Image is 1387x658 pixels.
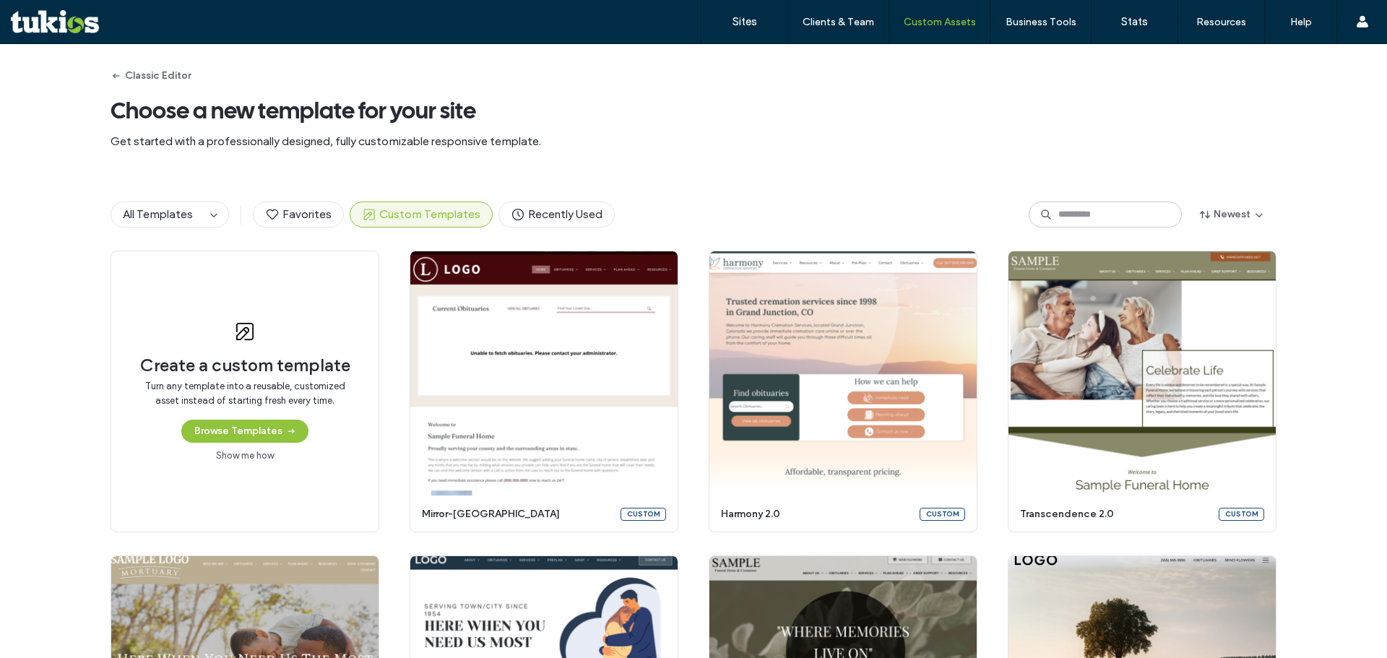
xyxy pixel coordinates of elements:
[621,508,666,521] div: Custom
[253,202,344,228] button: Favorites
[904,16,976,28] label: Custom Assets
[1219,508,1264,521] div: Custom
[422,507,612,521] span: mirror-[GEOGRAPHIC_DATA]
[265,207,332,222] span: Favorites
[216,449,274,463] a: Show me how
[1290,16,1312,28] label: Help
[181,420,308,443] button: Browse Templates
[1006,16,1076,28] label: Business Tools
[140,379,350,408] span: Turn any template into a reusable, customized asset instead of starting fresh every time.
[111,134,1276,150] span: Get started with a professionally designed, fully customizable responsive template.
[1020,507,1210,521] span: transcendence 2.0
[803,16,874,28] label: Clients & Team
[733,15,757,28] label: Sites
[1188,203,1276,226] button: Newest
[111,202,205,227] button: All Templates
[1196,16,1246,28] label: Resources
[111,96,1276,125] span: Choose a new template for your site
[498,202,615,228] button: Recently Used
[350,202,493,228] button: Custom Templates
[511,207,602,222] span: Recently Used
[920,508,965,521] div: Custom
[111,64,191,87] button: Classic Editor
[362,207,480,222] span: Custom Templates
[123,207,193,221] span: All Templates
[140,355,350,376] span: Create a custom template
[721,507,911,521] span: harmony 2.0
[1121,15,1148,28] label: Stats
